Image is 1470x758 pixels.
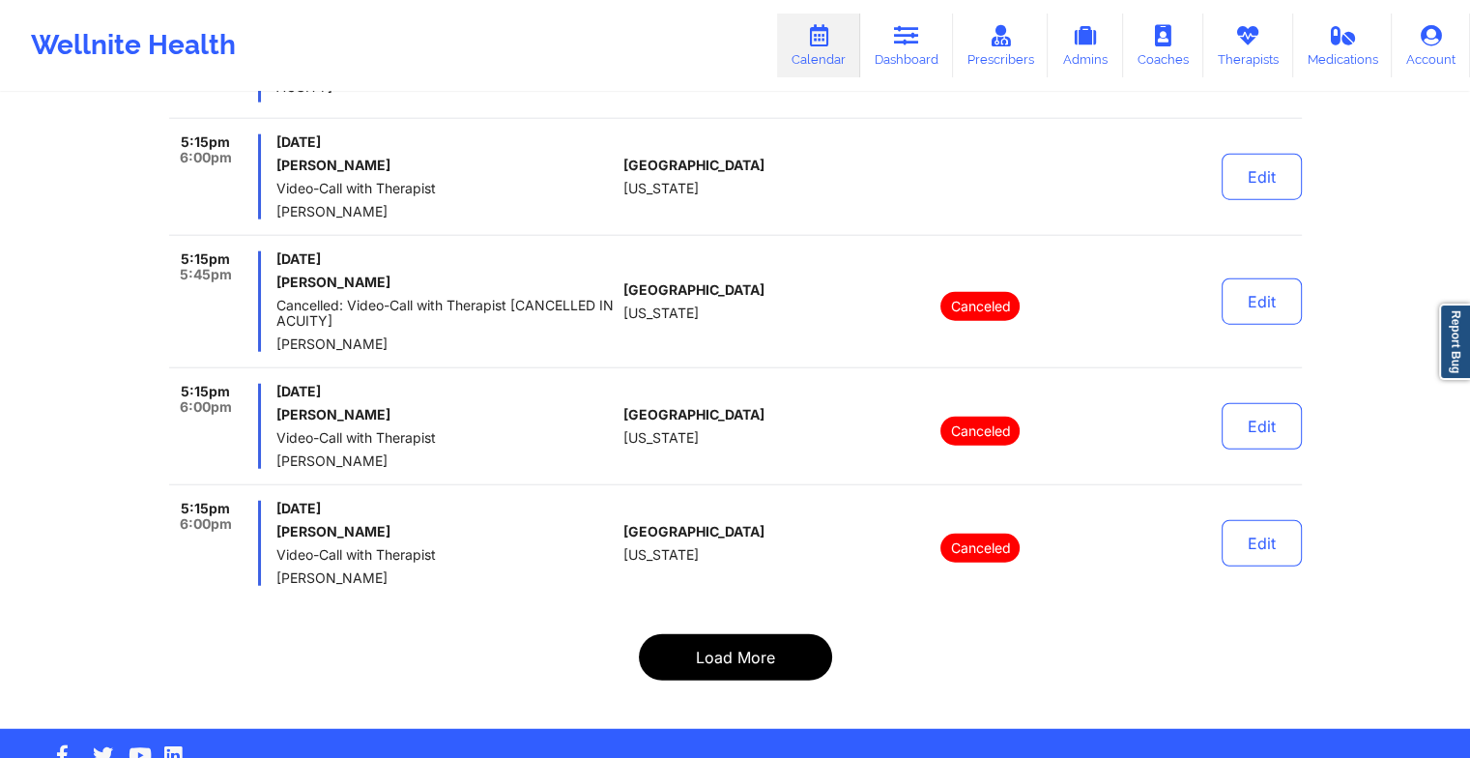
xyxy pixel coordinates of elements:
span: [DATE] [276,251,616,267]
span: [GEOGRAPHIC_DATA] [623,407,764,423]
span: [US_STATE] [623,181,699,196]
span: [DATE] [276,501,616,516]
button: Edit [1222,278,1302,325]
span: 5:15pm [181,134,230,150]
button: Load More [639,634,832,681]
span: [PERSON_NAME] [276,204,616,219]
span: Video-Call with Therapist [276,430,616,446]
p: Canceled [940,417,1020,446]
h6: [PERSON_NAME] [276,275,616,290]
span: [PERSON_NAME] [276,336,616,352]
span: [PERSON_NAME] [276,453,616,469]
a: Account [1392,14,1470,77]
span: Video-Call with Therapist [276,181,616,196]
span: [US_STATE] [623,547,699,563]
span: 6:00pm [180,516,232,532]
span: [US_STATE] [623,306,699,321]
span: [GEOGRAPHIC_DATA] [623,524,764,539]
span: 6:00pm [180,150,232,165]
span: 5:15pm [181,384,230,399]
span: 5:15pm [181,501,230,516]
p: Canceled [940,534,1020,563]
button: Edit [1222,520,1302,567]
h6: [PERSON_NAME] [276,407,616,423]
span: 6:00pm [180,399,232,415]
h6: [PERSON_NAME] [276,524,616,539]
h6: [PERSON_NAME] [276,158,616,173]
span: 5:15pm [181,251,230,267]
span: [PERSON_NAME] [276,570,616,586]
span: Cancelled: Video-Call with Therapist [CANCELLED IN ACUITY] [276,298,616,329]
a: Therapists [1203,14,1293,77]
span: [US_STATE] [623,430,699,446]
span: [DATE] [276,134,616,150]
span: [GEOGRAPHIC_DATA] [623,158,764,173]
a: Coaches [1123,14,1203,77]
a: Calendar [777,14,860,77]
span: Video-Call with Therapist [276,547,616,563]
span: [GEOGRAPHIC_DATA] [623,282,764,298]
a: Admins [1048,14,1123,77]
a: Dashboard [860,14,953,77]
a: Report Bug [1439,304,1470,380]
a: Prescribers [953,14,1049,77]
button: Edit [1222,403,1302,450]
a: Medications [1293,14,1393,77]
button: Edit [1222,154,1302,200]
span: [DATE] [276,384,616,399]
p: Canceled [940,292,1020,321]
span: 5:45pm [180,267,232,282]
